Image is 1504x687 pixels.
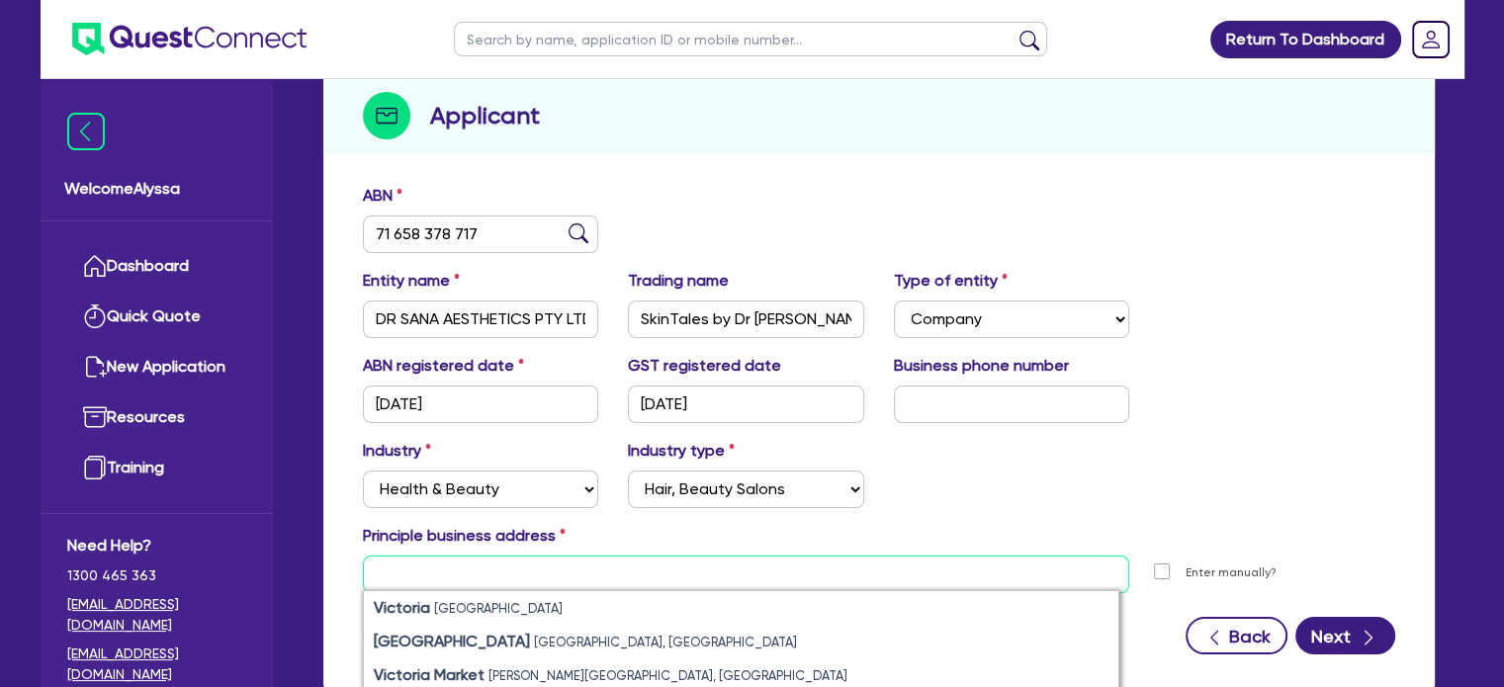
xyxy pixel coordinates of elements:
[1295,617,1395,654] button: Next
[363,386,599,423] input: DD / MM / YYYY
[488,668,847,683] small: [PERSON_NAME][GEOGRAPHIC_DATA], [GEOGRAPHIC_DATA]
[454,22,1047,56] input: Search by name, application ID or mobile number...
[67,392,246,443] a: Resources
[430,98,540,133] h2: Applicant
[628,269,729,293] label: Trading name
[628,354,781,378] label: GST registered date
[67,241,246,292] a: Dashboard
[67,292,246,342] a: Quick Quote
[67,534,246,558] span: Need Help?
[1210,21,1401,58] a: Return To Dashboard
[363,184,402,208] label: ABN
[83,405,107,429] img: resources
[894,269,1008,293] label: Type of entity
[67,565,246,586] span: 1300 465 363
[67,594,246,636] a: [EMAIL_ADDRESS][DOMAIN_NAME]
[83,355,107,379] img: new-application
[569,223,588,243] img: abn-lookup icon
[363,439,431,463] label: Industry
[894,354,1069,378] label: Business phone number
[67,113,105,150] img: icon-menu-close
[67,342,246,392] a: New Application
[628,439,735,463] label: Industry type
[374,665,485,684] strong: Victoria Market
[363,354,524,378] label: ABN registered date
[363,269,460,293] label: Entity name
[1186,617,1287,654] button: Back
[434,601,563,616] small: [GEOGRAPHIC_DATA]
[67,644,246,685] a: [EMAIL_ADDRESS][DOMAIN_NAME]
[64,177,249,201] span: Welcome Alyssa
[83,304,107,328] img: quick-quote
[374,632,530,650] strong: [GEOGRAPHIC_DATA]
[628,386,864,423] input: DD / MM / YYYY
[363,524,566,548] label: Principle business address
[534,635,797,649] small: [GEOGRAPHIC_DATA], [GEOGRAPHIC_DATA]
[1405,14,1457,65] a: Dropdown toggle
[363,92,410,139] img: step-icon
[67,443,246,493] a: Training
[72,23,307,55] img: quest-connect-logo-blue
[1186,563,1277,582] label: Enter manually?
[83,456,107,479] img: training
[374,598,430,617] strong: Victoria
